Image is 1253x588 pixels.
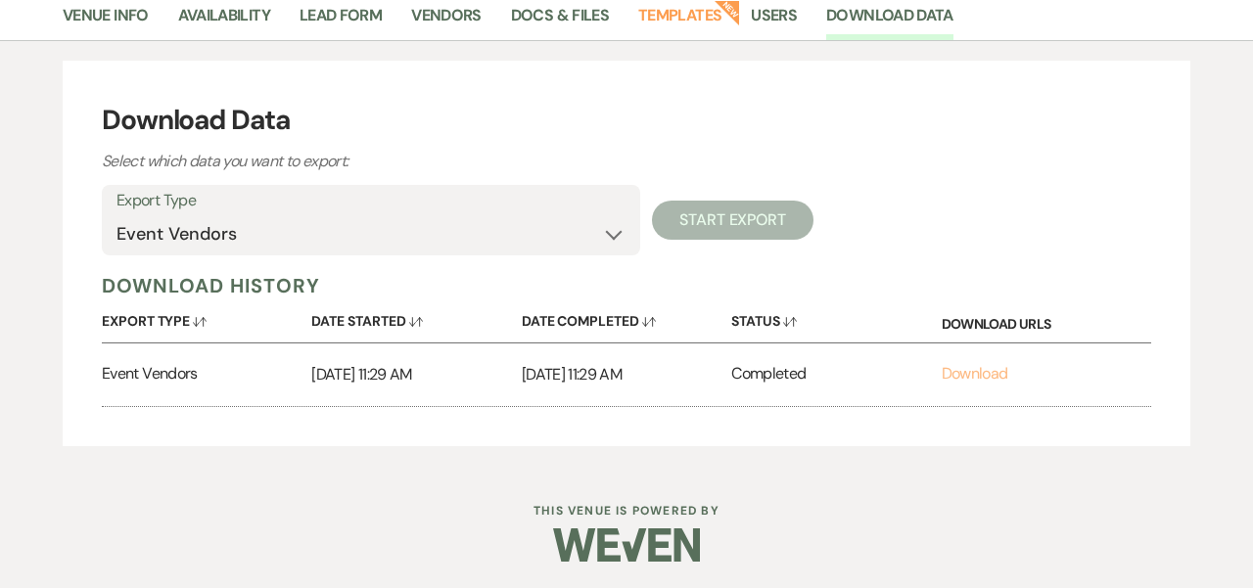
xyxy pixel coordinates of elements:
[511,3,609,40] a: Docs & Files
[102,343,311,406] div: Event Vendors
[63,3,149,40] a: Venue Info
[411,3,482,40] a: Vendors
[731,298,941,337] button: Status
[731,343,941,406] div: Completed
[553,511,700,579] img: Weven Logo
[300,3,382,40] a: Lead Form
[942,363,1008,384] a: Download
[311,298,521,337] button: Date Started
[178,3,270,40] a: Availability
[102,273,1151,298] h5: Download History
[311,362,521,387] p: [DATE] 11:29 AM
[942,298,1151,342] div: Download URLs
[116,187,626,215] label: Export Type
[102,149,787,174] p: Select which data you want to export:
[522,298,731,337] button: Date Completed
[522,362,731,387] p: [DATE] 11:29 AM
[102,298,311,337] button: Export Type
[102,100,1151,141] h3: Download Data
[751,3,797,40] a: Users
[826,3,953,40] a: Download Data
[638,3,721,40] a: Templates
[652,201,813,240] button: Start Export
